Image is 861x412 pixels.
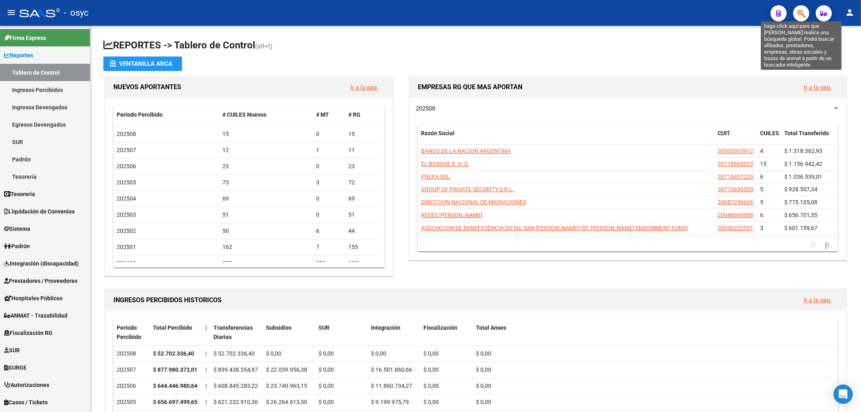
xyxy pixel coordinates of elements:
[714,125,757,151] datatable-header-cell: CUIT
[784,130,829,136] span: Total Transferido
[371,324,400,331] span: Integración
[153,350,194,357] strong: $ 52.702.336,40
[110,56,176,71] div: Ventanilla ARCA
[344,80,385,95] button: Ir a la pág.
[348,243,374,252] div: 155
[113,106,219,123] datatable-header-cell: Período Percibido
[821,240,833,249] a: go to next page
[117,147,136,153] span: 202507
[153,366,197,373] strong: $ 877.980.372,01
[205,383,207,389] span: |
[4,207,75,216] span: Liquidación de Convenios
[476,366,491,373] span: $ 0,00
[266,350,281,357] span: $ 0,00
[4,346,20,355] span: SUR
[348,146,374,155] div: 11
[214,383,258,389] span: $ 608.845.283,22
[316,178,342,187] div: 3
[222,130,310,139] div: 15
[117,365,147,374] div: 202507
[718,212,753,218] span: 20948045088
[421,130,455,136] span: Razón Social
[784,199,817,205] span: $ 775.105,08
[348,111,360,118] span: # RG
[760,186,763,192] span: 5
[797,293,838,307] button: Ir a la pág.
[318,324,329,331] span: SUR
[153,383,197,389] strong: $ 644.446.980,64
[345,106,377,123] datatable-header-cell: # RG
[316,111,329,118] span: # MT
[420,319,473,346] datatable-header-cell: Fiscalización
[784,148,822,154] span: $ 1.318.362,93
[476,399,491,405] span: $ 0,00
[113,83,181,91] span: NUEVOS APORTANTES
[266,399,307,405] span: $ 26.264.613,50
[316,243,342,252] div: 7
[113,319,150,346] datatable-header-cell: Período Percibido
[266,324,291,331] span: Subsidios
[4,328,52,337] span: Fiscalización RG
[760,212,763,218] span: 6
[318,350,334,357] span: $ 0,00
[316,146,342,155] div: 1
[423,399,439,405] span: $ 0,00
[222,243,310,252] div: 162
[804,84,832,91] a: Ir a la pág.
[210,319,263,346] datatable-header-cell: Transferencias Diarias
[760,130,779,136] span: CUILES
[117,179,136,186] span: 202505
[222,178,310,187] div: 75
[117,163,136,169] span: 202506
[421,212,482,218] span: REDES [PERSON_NAME]
[348,130,374,139] div: 15
[4,363,27,372] span: SURGE
[718,161,753,167] span: 30718660013
[202,319,210,346] datatable-header-cell: |
[263,319,315,346] datatable-header-cell: Subsidios
[64,4,89,22] span: - osyc
[4,224,30,233] span: Sistema
[219,106,313,123] datatable-header-cell: # CUILES Nuevos
[316,226,342,236] div: 6
[214,366,258,373] span: $ 839.438.554,97
[718,186,753,192] span: 30710636520
[760,161,767,167] span: 15
[318,366,334,373] span: $ 0,00
[205,366,207,373] span: |
[418,83,522,91] span: EMPRESAS RG QUE MAS APORTAN
[348,226,374,236] div: 44
[784,161,822,167] span: $ 1.156.942,42
[4,33,46,42] span: Firma Express
[222,146,310,155] div: 12
[423,383,439,389] span: $ 0,00
[153,324,192,331] span: Total Percibido
[153,399,197,405] strong: $ 656.697.499,65
[423,366,439,373] span: $ 0,00
[760,199,763,205] span: 5
[316,194,342,203] div: 0
[348,259,374,268] div: 125
[266,366,307,373] span: $ 22.039.956,38
[103,39,848,53] h1: REPORTES -> Tablero de Control
[371,383,412,389] span: $ 11.860.734,27
[117,397,147,407] div: 202505
[4,381,49,389] span: Autorizaciones
[718,199,753,205] span: 30687256626
[348,162,374,171] div: 23
[718,225,753,231] span: 30530222531
[117,195,136,202] span: 202504
[421,174,450,180] span: PREXA SRL
[421,148,511,154] span: BANCO DE LA NACION ARGENTINA
[423,324,457,331] span: Fiscalización
[760,225,763,231] span: 3
[421,225,688,231] span: ASOCIACION DE BENEFICIENCIA DOTAL SAN [PERSON_NAME] (ST. [PERSON_NAME] ENDOWMENT FUND)
[117,211,136,218] span: 202503
[222,111,266,118] span: # CUILES Nuevos
[423,350,439,357] span: $ 0,00
[117,244,136,250] span: 202501
[476,350,491,357] span: $ 0,00
[4,190,35,199] span: Tesorería
[797,80,838,95] button: Ir a la pág.
[214,324,253,340] span: Transferencias Diarias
